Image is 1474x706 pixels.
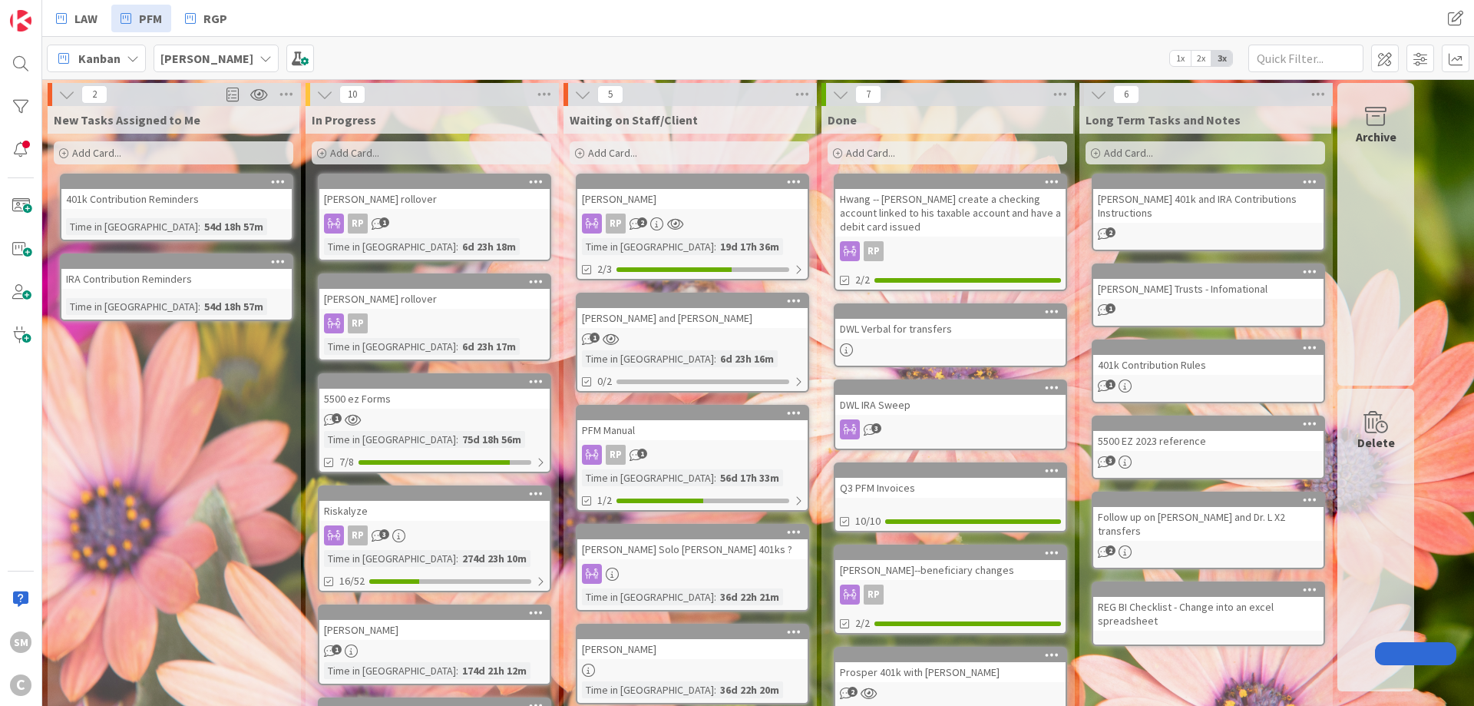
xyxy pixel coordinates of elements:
[1170,51,1191,66] span: 1x
[864,241,884,261] div: RP
[312,112,376,128] span: In Progress
[848,687,858,697] span: 2
[1105,227,1115,237] span: 2
[576,405,809,512] a: PFM ManualRPTime in [GEOGRAPHIC_DATA]:56d 17h 33m1/2
[577,539,808,559] div: [PERSON_NAME] Solo [PERSON_NAME] 401ks ?
[835,241,1066,261] div: RP
[1093,507,1324,541] div: Follow up on [PERSON_NAME] and Dr. L X2 transfers
[714,588,716,605] span: :
[846,146,895,160] span: Add Card...
[458,550,530,567] div: 274d 23h 10m
[339,573,365,589] span: 16/52
[458,238,520,255] div: 6d 23h 18m
[200,218,267,235] div: 54d 18h 57m
[458,338,520,355] div: 6d 23h 17m
[1104,146,1153,160] span: Add Card...
[324,238,456,255] div: Time in [GEOGRAPHIC_DATA]
[1093,341,1324,375] div: 401k Contribution Rules
[1191,51,1211,66] span: 2x
[1105,456,1115,466] span: 3
[828,112,857,128] span: Done
[10,675,31,696] div: C
[835,381,1066,415] div: DWL IRA Sweep
[319,389,550,409] div: 5500 ez Forms
[1248,45,1363,72] input: Quick Filter...
[1093,597,1324,631] div: REG BI Checklist - Change into an excel spreadsheet
[714,469,716,486] span: :
[1356,128,1396,146] div: Archive
[54,112,200,128] span: New Tasks Assigned to Me
[1093,355,1324,375] div: 401k Contribution Rules
[61,175,292,209] div: 401k Contribution Reminders
[834,174,1067,291] a: Hwang -- [PERSON_NAME] create a checking account linked to his taxable account and have a debit c...
[72,146,121,160] span: Add Card...
[834,303,1067,367] a: DWL Verbal for transfers
[1092,582,1325,646] a: REG BI Checklist - Change into an excel spreadsheet
[318,174,551,261] a: [PERSON_NAME] rolloverRPTime in [GEOGRAPHIC_DATA]:6d 23h 18m
[716,350,778,367] div: 6d 23h 16m
[319,501,550,521] div: Riskalyze
[855,272,870,288] span: 2/2
[855,513,881,529] span: 10/10
[1092,174,1325,251] a: [PERSON_NAME] 401k and IRA Contributions Instructions
[456,550,458,567] span: :
[1092,416,1325,479] a: 5500 EZ 2023 reference
[456,662,458,679] span: :
[319,189,550,209] div: [PERSON_NAME] rollover
[1092,492,1325,569] a: Follow up on [PERSON_NAME] and Dr. L X2 transfers
[835,395,1066,415] div: DWL IRA Sweep
[379,217,389,227] span: 1
[324,550,456,567] div: Time in [GEOGRAPHIC_DATA]
[576,293,809,393] a: [PERSON_NAME] and [PERSON_NAME]Time in [GEOGRAPHIC_DATA]:6d 23h 16m0/2
[319,606,550,640] div: [PERSON_NAME]
[318,486,551,592] a: RiskalyzeRPTime in [GEOGRAPHIC_DATA]:274d 23h 10m16/52
[855,85,881,104] span: 7
[1092,340,1325,403] a: 401k Contribution Rules
[835,560,1066,580] div: [PERSON_NAME]--beneficiary changes
[330,146,379,160] span: Add Card...
[577,406,808,440] div: PFM Manual
[60,254,293,321] a: IRA Contribution RemindersTime in [GEOGRAPHIC_DATA]:54d 18h 57m
[332,413,342,423] span: 1
[834,545,1067,635] a: [PERSON_NAME]--beneficiary changesRP2/2
[379,529,389,539] span: 3
[577,294,808,328] div: [PERSON_NAME] and [PERSON_NAME]
[871,423,881,433] span: 3
[1093,279,1324,299] div: [PERSON_NAME] Trusts - Infomational
[835,546,1066,580] div: [PERSON_NAME]--beneficiary changes
[61,269,292,289] div: IRA Contribution Reminders
[835,464,1066,498] div: Q3 PFM Invoices
[61,189,292,209] div: 401k Contribution Reminders
[1093,583,1324,631] div: REG BI Checklist - Change into an excel spreadsheet
[570,112,698,128] span: Waiting on Staff/Client
[577,308,808,328] div: [PERSON_NAME] and [PERSON_NAME]
[66,298,198,315] div: Time in [GEOGRAPHIC_DATA]
[835,662,1066,682] div: Prosper 401k with [PERSON_NAME]
[339,85,365,104] span: 10
[319,313,550,333] div: RP
[1093,189,1324,223] div: [PERSON_NAME] 401k and IRA Contributions Instructions
[47,5,107,32] a: LAW
[582,588,714,605] div: Time in [GEOGRAPHIC_DATA]
[597,85,623,104] span: 5
[582,681,714,698] div: Time in [GEOGRAPHIC_DATA]
[458,662,530,679] div: 174d 21h 12m
[577,189,808,209] div: [PERSON_NAME]
[835,648,1066,682] div: Prosper 401k with [PERSON_NAME]
[1093,175,1324,223] div: [PERSON_NAME] 401k and IRA Contributions Instructions
[318,605,551,685] a: [PERSON_NAME]Time in [GEOGRAPHIC_DATA]:174d 21h 12m
[81,85,107,104] span: 2
[319,275,550,309] div: [PERSON_NAME] rollover
[714,238,716,255] span: :
[834,462,1067,532] a: Q3 PFM Invoices10/10
[1092,264,1325,327] a: [PERSON_NAME] Trusts - Infomational
[318,273,551,361] a: [PERSON_NAME] rolloverRPTime in [GEOGRAPHIC_DATA]:6d 23h 17m
[458,431,525,448] div: 75d 18h 56m
[835,305,1066,339] div: DWL Verbal for transfers
[590,333,600,343] span: 1
[835,585,1066,605] div: RP
[60,174,293,241] a: 401k Contribution RemindersTime in [GEOGRAPHIC_DATA]:54d 18h 57m
[577,420,808,440] div: PFM Manual
[319,525,550,545] div: RP
[332,645,342,655] span: 1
